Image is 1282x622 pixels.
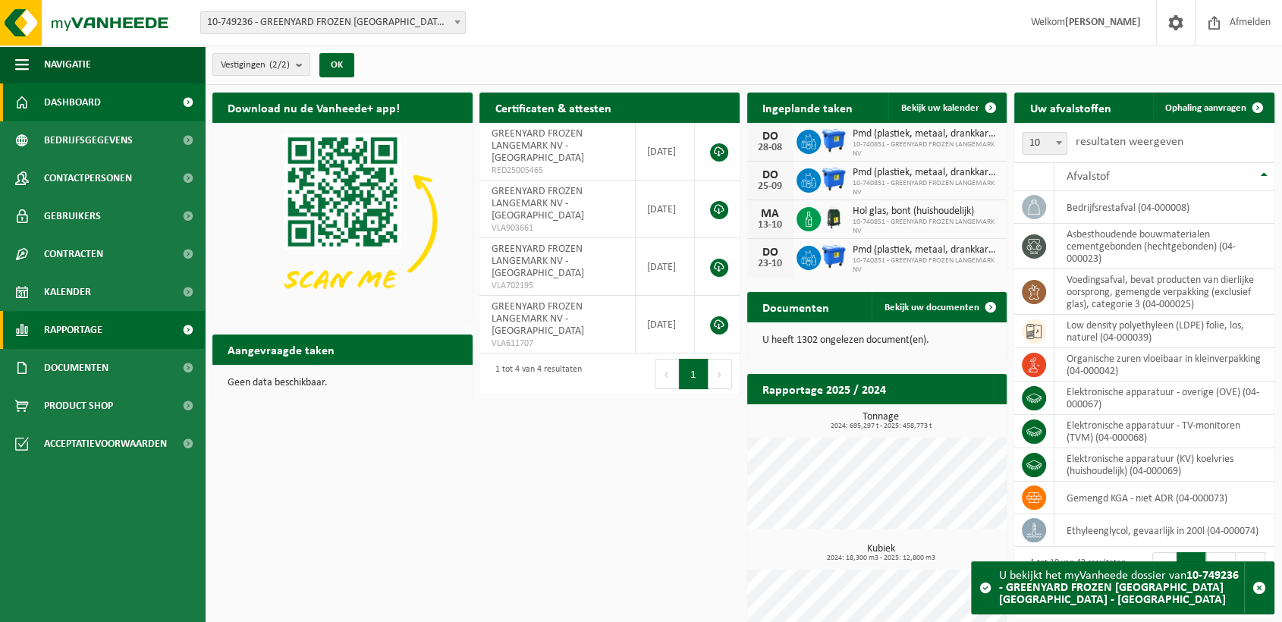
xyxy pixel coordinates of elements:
span: VLA702195 [491,280,623,292]
p: Geen data beschikbaar. [228,378,457,388]
td: elektronische apparatuur - overige (OVE) (04-000067) [1054,382,1274,415]
button: OK [319,53,354,77]
p: U heeft 1302 ongelezen document(en). [762,335,992,346]
button: 1 [679,359,709,389]
h2: Aangevraagde taken [212,335,350,364]
strong: 10-749236 - GREENYARD FROZEN [GEOGRAPHIC_DATA] [GEOGRAPHIC_DATA] - [GEOGRAPHIC_DATA] [999,570,1239,606]
span: Bekijk uw kalender [900,103,979,113]
span: Ophaling aanvragen [1165,103,1246,113]
td: voedingsafval, bevat producten van dierlijke oorsprong, gemengde verpakking (exclusief glas), cat... [1054,269,1274,315]
span: 10-740851 - GREENYARD FROZEN LANGEMARK NV [853,179,1000,197]
span: Product Shop [44,387,113,425]
a: Ophaling aanvragen [1153,93,1273,123]
img: CR-HR-1C-1000-PES-01 [821,205,847,231]
span: Documenten [44,349,108,387]
span: VLA611707 [491,338,623,350]
div: U bekijkt het myVanheede dossier van [999,562,1244,614]
span: Hol glas, bont (huishoudelijk) [853,206,1000,218]
span: VLA903661 [491,222,623,234]
img: WB-1100-HPE-BE-01 [821,166,847,192]
h2: Uw afvalstoffen [1014,93,1126,122]
span: 10-749236 - GREENYARD FROZEN LANGEMARK NV - WESTROZEBEKE [201,12,465,33]
span: 10 [1023,133,1067,154]
div: DO [755,169,785,181]
td: [DATE] [636,123,695,181]
img: Download de VHEPlus App [212,123,473,318]
div: 28-08 [755,143,785,153]
span: Pmd (plastiek, metaal, drankkartons) (bedrijven) [853,128,1000,140]
div: 23-10 [755,259,785,269]
span: 10-740851 - GREENYARD FROZEN LANGEMARK NV [853,140,1000,159]
count: (2/2) [269,60,290,70]
span: GREENYARD FROZEN LANGEMARK NV - [GEOGRAPHIC_DATA] [491,301,583,337]
span: Contactpersonen [44,159,132,197]
h2: Documenten [747,292,844,322]
h3: Kubiek [755,544,1007,562]
td: asbesthoudende bouwmaterialen cementgebonden (hechtgebonden) (04-000023) [1054,224,1274,269]
span: Vestigingen [221,54,290,77]
h2: Ingeplande taken [747,93,868,122]
td: bedrijfsrestafval (04-000008) [1054,191,1274,224]
button: 3 [1236,552,1265,583]
div: MA [755,208,785,220]
button: Vestigingen(2/2) [212,53,310,76]
span: Dashboard [44,83,101,121]
a: Bekijk rapportage [894,404,1005,434]
span: Gebruikers [44,197,101,235]
label: resultaten weergeven [1075,136,1183,148]
div: DO [755,130,785,143]
button: 1 [1177,552,1206,583]
h2: Certificaten & attesten [479,93,626,122]
img: WB-1100-HPE-BE-01 [821,127,847,153]
span: Rapportage [44,311,102,349]
span: Pmd (plastiek, metaal, drankkartons) (bedrijven) [853,167,1000,179]
span: Navigatie [44,46,91,83]
td: [DATE] [636,181,695,238]
button: Previous [655,359,679,389]
img: WB-1100-HPE-BE-01 [821,243,847,269]
span: Afvalstof [1066,171,1109,183]
span: 2024: 695,297 t - 2025: 458,773 t [755,423,1007,430]
td: elektronische apparatuur (KV) koelvries (huishoudelijk) (04-000069) [1054,448,1274,482]
h3: Tonnage [755,412,1007,430]
span: Contracten [44,235,103,273]
div: 25-09 [755,181,785,192]
h2: Download nu de Vanheede+ app! [212,93,415,122]
button: Next [709,359,732,389]
span: Bekijk uw documenten [884,303,979,313]
span: Kalender [44,273,91,311]
span: 10 [1022,132,1067,155]
span: 10-740851 - GREENYARD FROZEN LANGEMARK NV [853,256,1000,275]
td: gemengd KGA - niet ADR (04-000073) [1054,482,1274,514]
td: [DATE] [636,238,695,296]
strong: [PERSON_NAME] [1065,17,1141,28]
div: 1 tot 4 van 4 resultaten [487,357,581,391]
div: 13-10 [755,220,785,231]
td: [DATE] [636,296,695,353]
a: Bekijk uw kalender [888,93,1005,123]
td: ethyleenglycol, gevaarlijk in 200l (04-000074) [1054,514,1274,547]
span: RED25005465 [491,165,623,177]
span: Pmd (plastiek, metaal, drankkartons) (bedrijven) [853,244,1000,256]
span: GREENYARD FROZEN LANGEMARK NV - [GEOGRAPHIC_DATA] [491,243,583,279]
div: 1 tot 10 van 43 resultaten [1022,551,1125,614]
span: GREENYARD FROZEN LANGEMARK NV - [GEOGRAPHIC_DATA] [491,186,583,221]
td: organische zuren vloeibaar in kleinverpakking (04-000042) [1054,348,1274,382]
span: Bedrijfsgegevens [44,121,133,159]
span: 2024: 18,300 m3 - 2025: 12,800 m3 [755,554,1007,562]
button: 2 [1206,552,1236,583]
button: Previous [1152,552,1177,583]
div: DO [755,247,785,259]
span: GREENYARD FROZEN LANGEMARK NV - [GEOGRAPHIC_DATA] [491,128,583,164]
span: 10-740851 - GREENYARD FROZEN LANGEMARK NV [853,218,1000,236]
td: low density polyethyleen (LDPE) folie, los, naturel (04-000039) [1054,315,1274,348]
h2: Rapportage 2025 / 2024 [747,374,901,404]
a: Bekijk uw documenten [872,292,1005,322]
td: elektronische apparatuur - TV-monitoren (TVM) (04-000068) [1054,415,1274,448]
span: 10-749236 - GREENYARD FROZEN LANGEMARK NV - WESTROZEBEKE [200,11,466,34]
span: Acceptatievoorwaarden [44,425,167,463]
